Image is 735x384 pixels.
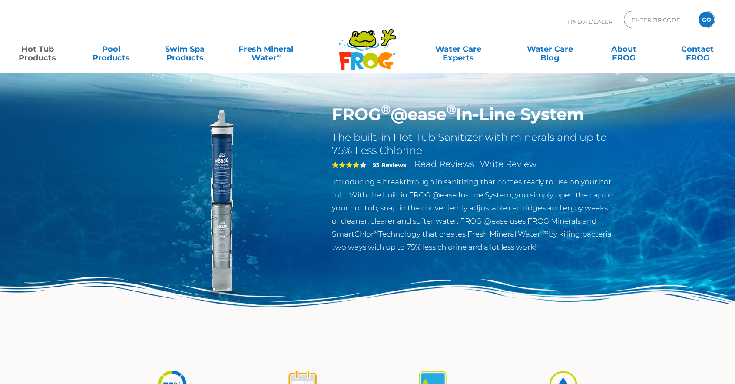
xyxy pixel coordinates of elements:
[332,175,616,254] p: Introducing a breakthrough in sanitizing that comes ready to use on your hot tub. With the built ...
[9,40,66,58] a: Hot TubProducts
[334,17,401,70] img: Frog Products Logo
[374,229,378,235] sup: ®
[332,104,616,124] h1: FROG @ease In-Line System
[480,159,536,169] a: Write Review
[373,161,406,168] strong: 93 Reviews
[83,40,140,58] a: PoolProducts
[414,159,474,169] a: Read Reviews
[277,52,281,59] sup: ∞
[332,161,360,168] span: 4
[332,131,616,157] h2: The built-in Hot Tub Sanitizer with minerals and up to 75% Less Chlorine
[230,40,302,58] a: Fresh MineralWater∞
[567,11,612,33] p: Find A Dealer
[595,40,652,58] a: AboutFROG
[669,40,726,58] a: ContactFROG
[156,40,214,58] a: Swim SpaProducts
[521,40,579,58] a: Water CareBlog
[447,102,456,117] sup: ®
[381,102,391,117] sup: ®
[476,160,478,169] span: |
[699,12,714,27] input: GO
[411,40,505,58] a: Water CareExperts
[120,104,319,304] img: inline-system.png
[540,229,549,235] sup: ®∞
